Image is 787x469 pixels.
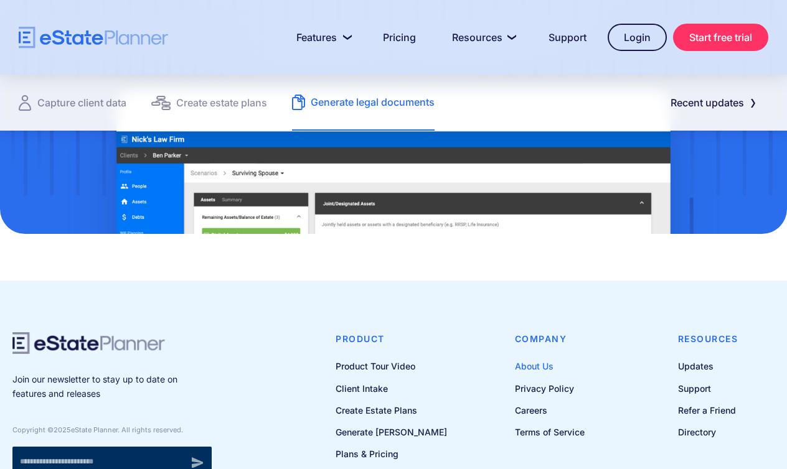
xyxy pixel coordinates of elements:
a: Terms of Service [515,424,585,440]
h4: Product [336,332,447,346]
a: Pricing [368,25,431,50]
a: Recent updates [656,90,768,115]
div: Create estate plans [176,94,267,111]
a: Product Tour Video [336,358,447,374]
div: Recent updates [671,94,744,111]
a: Support [678,381,738,396]
h4: Company [515,332,585,346]
a: Support [534,25,601,50]
a: Refer a Friend [678,402,738,418]
a: Updates [678,358,738,374]
p: Join our newsletter to stay up to date on features and releases [12,373,212,401]
div: Copyright © eState Planner. All rights reserved. [12,425,212,434]
a: Create estate plans [151,75,267,131]
a: Capture client data [19,75,126,131]
a: home [19,27,168,49]
div: Generate legal documents [311,93,435,111]
a: Careers [515,402,585,418]
a: Generate [PERSON_NAME] [336,424,447,440]
a: Client Intake [336,381,447,396]
h4: Resources [678,332,738,346]
a: Start free trial [673,24,768,51]
a: Privacy Policy [515,381,585,396]
a: Features [281,25,362,50]
a: Directory [678,424,738,440]
a: Resources [437,25,527,50]
a: Create Estate Plans [336,402,447,418]
a: About Us [515,358,585,374]
span: 2025 [54,425,71,434]
a: Plans & Pricing [336,446,447,462]
a: Login [608,24,667,51]
a: Generate legal documents [292,75,435,131]
div: Capture client data [37,94,126,111]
